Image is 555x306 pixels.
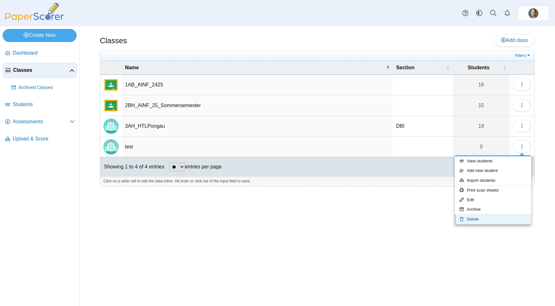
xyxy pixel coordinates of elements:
[3,132,77,147] a: Upload & Score
[3,63,77,78] a: Classes
[446,65,450,71] span: Section : Activate to sort
[103,139,119,154] img: Locally created class
[3,29,77,42] a: Create New
[3,46,77,61] a: Dashboard
[500,6,514,20] a: Alerts
[103,77,119,92] img: External class connected through Google Classroom
[9,80,77,95] a: Archived Classes
[455,205,531,214] a: Archive
[122,75,393,95] td: 1AB_AINF_2425
[396,64,444,71] span: Section
[453,116,510,136] a: 19
[455,214,531,224] a: Delete
[455,166,531,175] a: Add new student
[455,186,531,195] a: Print scan sheets
[100,176,534,186] div: Click on a table cell to edit the data inline. Hit enter or click out of the input field to save.
[494,34,535,47] a: Add class
[453,75,510,95] a: 16
[103,119,119,134] img: Locally created class
[122,116,393,137] td: 3AH_HTLPongau
[455,176,531,185] a: Import students
[103,98,119,113] img: External class connected through Google Classroom
[13,67,69,74] span: Classes
[100,35,127,46] h1: Classes
[453,95,510,116] a: 15
[3,17,66,23] a: PaperScorer
[513,52,533,59] a: Filters
[18,85,75,91] span: Archived Classes
[3,3,66,22] img: PaperScorer
[3,97,77,112] a: Students
[13,50,75,57] span: Dashboard
[528,8,538,18] img: ps.6OjCnjMk7vCEuwnV
[455,195,531,205] a: Edit
[528,8,538,18] span: Rudolf Schraml
[455,156,531,166] a: View students
[185,164,222,169] label: entries per page
[13,101,75,108] span: Students
[13,118,70,125] span: Assessments
[386,65,390,71] span: Name : Activate to invert sorting
[13,135,75,142] span: Upload & Score
[122,137,393,157] td: tesr
[501,37,528,43] span: Add class
[517,6,549,21] a: ps.6OjCnjMk7vCEuwnV
[122,95,393,116] td: 2BH_AINF_25_Sommersemester
[503,65,506,71] span: Students : Activate to sort
[453,137,510,157] a: 0
[3,114,77,130] a: Assessments
[125,64,385,71] span: Name
[456,64,501,71] span: Students
[100,157,164,176] div: Showing 1 to 4 of 4 entries
[393,116,453,137] td: DBI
